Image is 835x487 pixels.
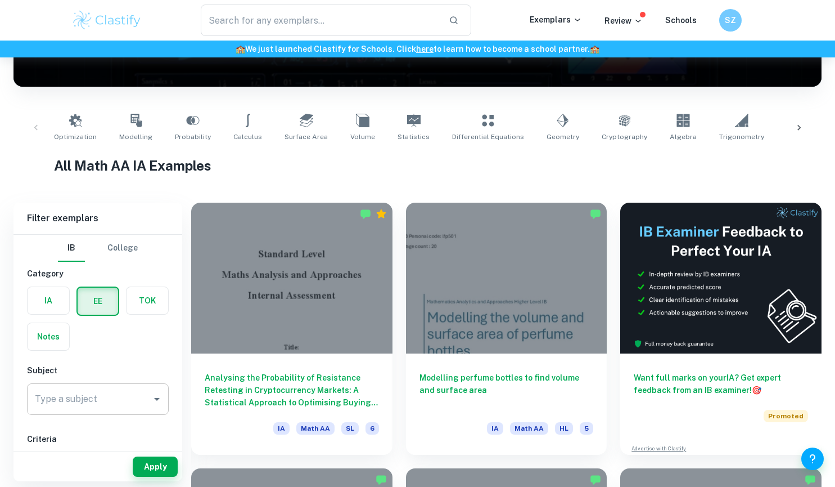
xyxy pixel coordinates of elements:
[510,422,548,435] span: Math AA
[719,132,764,142] span: Trigonometry
[764,410,808,422] span: Promoted
[28,323,69,350] button: Notes
[28,287,69,314] button: IA
[752,386,761,395] span: 🎯
[620,203,822,455] a: Want full marks on yourIA? Get expert feedback from an IB examiner!PromotedAdvertise with Clastify
[365,422,379,435] span: 6
[634,372,808,396] h6: Want full marks on your IA ? Get expert feedback from an IB examiner!
[376,208,387,220] div: Premium
[555,422,573,435] span: HL
[13,203,182,234] h6: Filter exemplars
[273,422,290,435] span: IA
[350,132,375,142] span: Volume
[590,474,601,485] img: Marked
[376,474,387,485] img: Marked
[58,235,85,262] button: IB
[419,372,594,409] h6: Modelling perfume bottles to find volume and surface area
[416,44,434,53] a: here
[296,422,335,435] span: Math AA
[133,457,178,477] button: Apply
[233,132,262,142] span: Calculus
[54,155,781,176] h1: All Math AA IA Examples
[547,132,579,142] span: Geometry
[452,132,524,142] span: Differential Equations
[360,208,371,220] img: Marked
[191,203,392,455] a: Analysing the Probability of Resistance Retesting in Cryptocurrency Markets: A Statistical Approa...
[127,287,168,314] button: TOK
[71,9,143,32] img: Clastify logo
[201,5,440,36] input: Search for any exemplars...
[620,203,822,354] img: Thumbnail
[724,14,737,26] h6: SZ
[341,422,359,435] span: SL
[54,132,97,142] span: Optimization
[719,9,742,32] button: SZ
[590,208,601,220] img: Marked
[149,391,165,407] button: Open
[2,43,833,55] h6: We just launched Clastify for Schools. Click to learn how to become a school partner.
[590,44,599,53] span: 🏫
[665,16,697,25] a: Schools
[801,448,824,470] button: Help and Feedback
[119,132,152,142] span: Modelling
[27,267,169,280] h6: Category
[175,132,211,142] span: Probability
[487,422,503,435] span: IA
[406,203,607,455] a: Modelling perfume bottles to find volume and surface areaIAMath AAHL5
[78,288,118,315] button: EE
[398,132,430,142] span: Statistics
[580,422,593,435] span: 5
[805,474,816,485] img: Marked
[285,132,328,142] span: Surface Area
[27,433,169,445] h6: Criteria
[530,14,582,26] p: Exemplars
[602,132,647,142] span: Cryptography
[58,235,138,262] div: Filter type choice
[236,44,245,53] span: 🏫
[670,132,697,142] span: Algebra
[631,445,686,453] a: Advertise with Clastify
[107,235,138,262] button: College
[27,364,169,377] h6: Subject
[604,15,643,27] p: Review
[205,372,379,409] h6: Analysing the Probability of Resistance Retesting in Cryptocurrency Markets: A Statistical Approa...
